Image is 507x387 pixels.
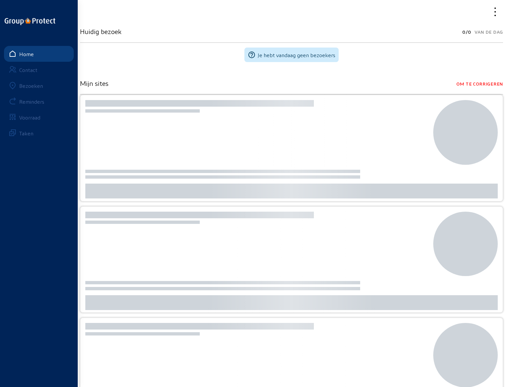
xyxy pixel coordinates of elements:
[19,67,37,73] div: Contact
[462,27,471,37] span: 0/0
[80,27,121,35] h3: Huidig bezoek
[475,27,503,37] span: Van de dag
[5,18,55,25] img: logo-oneline.png
[80,79,108,87] h3: Mijn sites
[19,98,44,105] div: Reminders
[19,83,43,89] div: Bezoeken
[19,130,33,136] div: Taken
[19,51,34,57] div: Home
[4,46,74,62] a: Home
[258,52,335,58] span: Je hebt vandaag geen bezoekers
[4,109,74,125] a: Voorraad
[4,62,74,78] a: Contact
[4,78,74,93] a: Bezoeken
[19,114,40,121] div: Voorraad
[456,79,503,88] span: Om te corrigeren
[4,93,74,109] a: Reminders
[4,125,74,141] a: Taken
[248,51,256,59] mat-icon: help_outline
